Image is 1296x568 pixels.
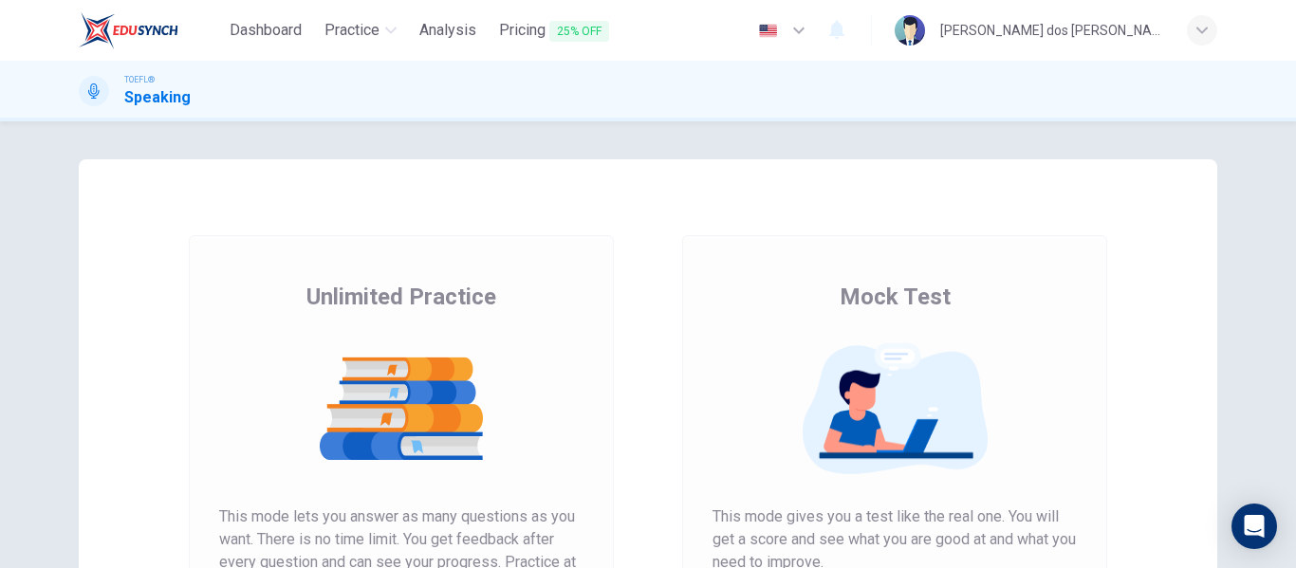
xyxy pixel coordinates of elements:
[412,13,484,48] a: Analysis
[412,13,484,47] button: Analysis
[491,13,617,48] button: Pricing25% OFF
[940,19,1164,42] div: [PERSON_NAME] dos [PERSON_NAME]
[317,13,404,47] button: Practice
[419,19,476,42] span: Analysis
[1231,504,1277,549] div: Open Intercom Messenger
[499,19,609,43] span: Pricing
[895,15,925,46] img: Profile picture
[222,13,309,48] a: Dashboard
[756,24,780,38] img: en
[230,19,302,42] span: Dashboard
[324,19,380,42] span: Practice
[124,73,155,86] span: TOEFL®
[222,13,309,47] button: Dashboard
[306,282,496,312] span: Unlimited Practice
[79,11,222,49] a: EduSynch logo
[124,86,191,109] h1: Speaking
[79,11,178,49] img: EduSynch logo
[549,21,609,42] span: 25% OFF
[840,282,951,312] span: Mock Test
